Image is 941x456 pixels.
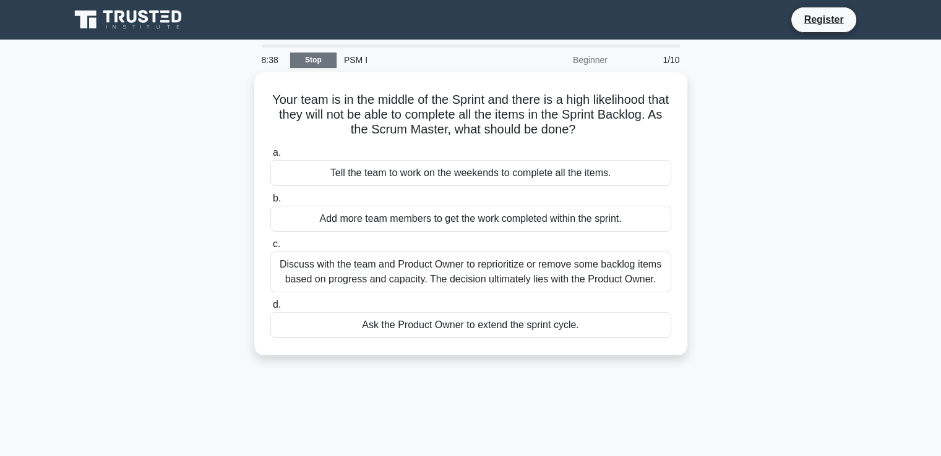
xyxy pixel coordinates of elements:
[507,48,615,72] div: Beginner
[337,48,507,72] div: PSM I
[270,251,671,292] div: Discuss with the team and Product Owner to reprioritize or remove some backlog items based on pro...
[273,147,281,158] span: a.
[270,160,671,186] div: Tell the team to work on the weekends to complete all the items.
[270,312,671,338] div: Ask the Product Owner to extend the sprint cycle.
[269,92,672,138] h5: Your team is in the middle of the Sprint and there is a high likelihood that they will not be abl...
[615,48,687,72] div: 1/10
[273,193,281,203] span: b.
[796,12,851,27] a: Register
[254,48,290,72] div: 8:38
[273,239,280,249] span: c.
[273,299,281,310] span: d.
[290,53,337,68] a: Stop
[270,206,671,232] div: Add more team members to get the work completed within the sprint.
